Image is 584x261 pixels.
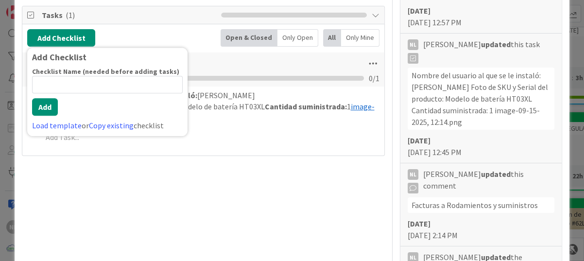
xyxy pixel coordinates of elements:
[32,121,82,130] a: Load template
[277,29,318,47] div: Only Open
[481,169,511,179] b: updated
[32,67,179,76] label: Checklist Name (needed before adding tasks)
[32,52,183,62] div: Add Checklist
[58,101,378,123] p: Modelo de batería HT03XL 1
[58,90,378,101] p: [PERSON_NAME]
[408,5,554,28] div: [DATE] 12:57 PM
[341,29,379,47] div: Only Mine
[42,9,216,21] span: Tasks
[408,68,554,130] div: Nombre del usuario al que se le instaló: [PERSON_NAME] Foto de SKU y Serial del producto: Modelo ...
[369,72,379,84] span: 0 / 1
[221,29,277,47] div: Open & Closed
[408,6,430,16] b: [DATE]
[89,121,134,130] a: Copy existing
[423,168,554,193] span: [PERSON_NAME] this comment
[408,39,418,50] div: NL
[66,10,75,20] span: ( 1 )
[408,219,430,228] b: [DATE]
[408,135,554,158] div: [DATE] 12:45 PM
[27,29,95,47] button: Add Checklist
[264,102,346,111] strong: Cantidad suministrada:
[423,38,540,64] span: [PERSON_NAME] this task
[408,169,418,180] div: NL
[32,98,58,116] button: Add
[32,120,183,131] div: or checklist
[408,136,430,145] b: [DATE]
[323,29,341,47] div: All
[408,197,554,213] div: Facturas a Rodamientos y suministros
[481,39,511,49] b: updated
[408,218,554,241] div: [DATE] 2:14 PM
